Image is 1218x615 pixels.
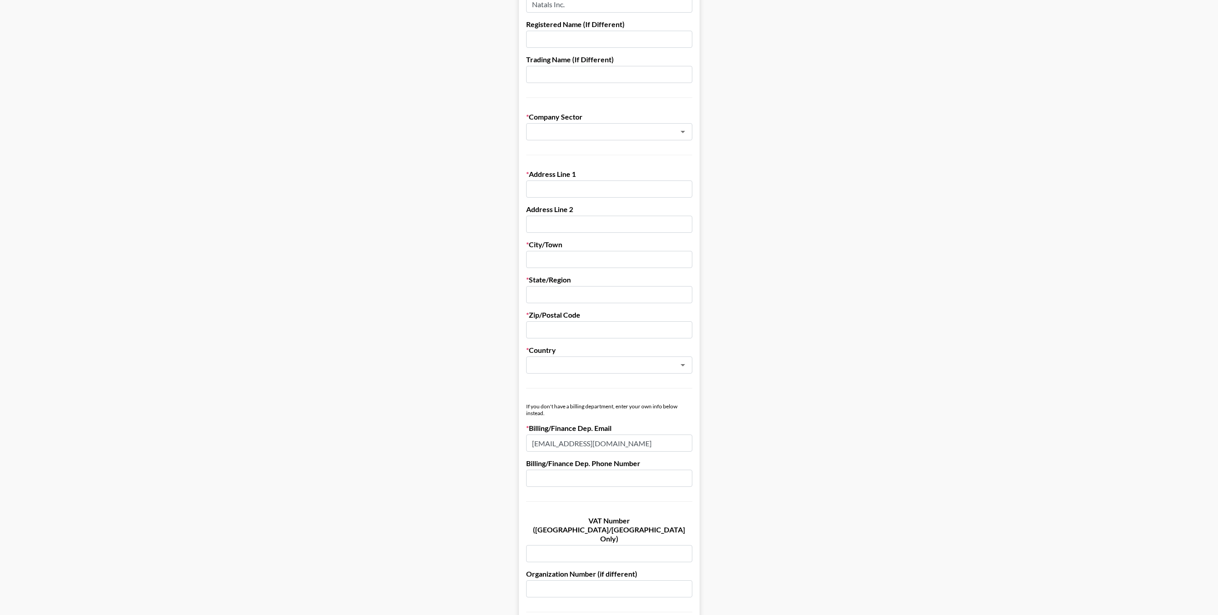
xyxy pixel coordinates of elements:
[526,310,692,319] label: Zip/Postal Code
[526,403,692,416] div: If you don't have a billing department, enter your own info below instead.
[677,125,689,138] button: Open
[526,205,692,214] label: Address Line 2
[526,55,692,64] label: Trading Name (If Different)
[526,459,692,468] label: Billing/Finance Dep. Phone Number
[526,112,692,121] label: Company Sector
[526,346,692,355] label: Country
[526,516,692,543] label: VAT Number ([GEOGRAPHIC_DATA]/[GEOGRAPHIC_DATA] Only)
[677,359,689,371] button: Open
[526,240,692,249] label: City/Town
[526,424,692,433] label: Billing/Finance Dep. Email
[526,170,692,179] label: Address Line 1
[526,275,692,284] label: State/Region
[526,569,692,578] label: Organization Number (if different)
[526,20,692,29] label: Registered Name (If Different)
